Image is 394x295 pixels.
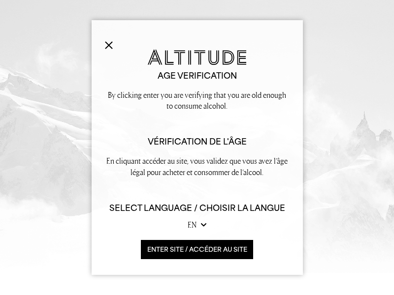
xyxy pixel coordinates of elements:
[105,136,290,147] h2: Vérification de l'âge
[141,240,254,259] button: ENTER SITE / accéder au site
[105,203,290,214] h6: Select Language / Choisir la langue
[105,70,290,82] h2: Age verification
[105,89,290,112] p: By clicking enter you are verifying that you are old enough to consume alcohol.
[148,49,246,64] img: Altitude Gin
[105,155,290,177] p: En cliquant accéder au site, vous validez que vous avez l’âge légal pour acheter et consommer de ...
[105,41,113,49] img: Close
